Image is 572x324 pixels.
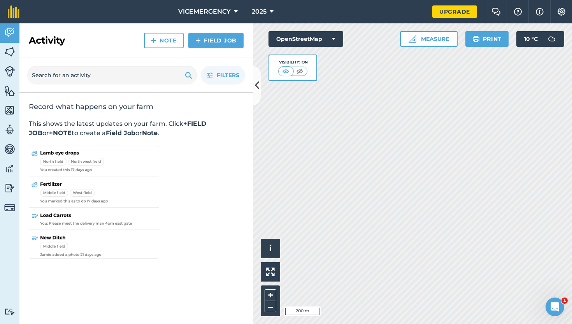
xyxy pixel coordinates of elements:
button: + [265,289,276,301]
span: 2025 [252,7,267,16]
img: svg+xml;base64,PD94bWwgdmVyc2lvbj0iMS4wIiBlbmNvZGluZz0idXRmLTgiPz4KPCEtLSBHZW5lcmF0b3I6IEFkb2JlIE... [4,308,15,315]
button: Print [465,31,509,47]
img: fieldmargin Logo [8,5,19,18]
a: Upgrade [432,5,477,18]
button: 10 °C [516,31,564,47]
img: svg+xml;base64,PD94bWwgdmVyc2lvbj0iMS4wIiBlbmNvZGluZz0idXRmLTgiPz4KPCEtLSBHZW5lcmF0b3I6IEFkb2JlIE... [544,31,560,47]
input: Search for an activity [27,66,197,85]
img: svg+xml;base64,PHN2ZyB4bWxucz0iaHR0cDovL3d3dy53My5vcmcvMjAwMC9zdmciIHdpZHRoPSIxOSIgaGVpZ2h0PSIyNC... [185,70,192,80]
img: svg+xml;base64,PD94bWwgdmVyc2lvbj0iMS4wIiBlbmNvZGluZz0idXRmLTgiPz4KPCEtLSBHZW5lcmF0b3I6IEFkb2JlIE... [4,163,15,174]
img: svg+xml;base64,PD94bWwgdmVyc2lvbj0iMS4wIiBlbmNvZGluZz0idXRmLTgiPz4KPCEtLSBHZW5lcmF0b3I6IEFkb2JlIE... [4,26,15,38]
strong: +NOTE [49,129,72,137]
img: svg+xml;base64,PHN2ZyB4bWxucz0iaHR0cDovL3d3dy53My5vcmcvMjAwMC9zdmciIHdpZHRoPSIxNCIgaGVpZ2h0PSIyNC... [195,36,201,45]
span: i [269,243,272,253]
img: Four arrows, one pointing top left, one top right, one bottom right and the last bottom left [266,268,275,276]
a: Note [144,33,184,48]
img: A cog icon [557,8,566,16]
img: svg+xml;base64,PD94bWwgdmVyc2lvbj0iMS4wIiBlbmNvZGluZz0idXRmLTgiPz4KPCEtLSBHZW5lcmF0b3I6IEFkb2JlIE... [4,143,15,155]
img: A question mark icon [513,8,523,16]
img: Ruler icon [409,35,416,43]
button: OpenStreetMap [268,31,343,47]
p: This shows the latest updates on your farm. Click or to create a or . [29,119,244,138]
img: svg+xml;base64,PD94bWwgdmVyc2lvbj0iMS4wIiBlbmNvZGluZz0idXRmLTgiPz4KPCEtLSBHZW5lcmF0b3I6IEFkb2JlIE... [4,124,15,136]
h2: Record what happens on your farm [29,102,244,111]
button: Filters [201,66,245,85]
img: svg+xml;base64,PHN2ZyB4bWxucz0iaHR0cDovL3d3dy53My5vcmcvMjAwMC9zdmciIHdpZHRoPSI1MCIgaGVpZ2h0PSI0MC... [295,67,305,75]
img: svg+xml;base64,PD94bWwgdmVyc2lvbj0iMS4wIiBlbmNvZGluZz0idXRmLTgiPz4KPCEtLSBHZW5lcmF0b3I6IEFkb2JlIE... [4,66,15,77]
button: Measure [400,31,458,47]
strong: Note [142,129,158,137]
img: svg+xml;base64,PHN2ZyB4bWxucz0iaHR0cDovL3d3dy53My5vcmcvMjAwMC9zdmciIHdpZHRoPSIxNyIgaGVpZ2h0PSIxNy... [536,7,544,16]
span: 10 ° C [524,31,538,47]
img: svg+xml;base64,PHN2ZyB4bWxucz0iaHR0cDovL3d3dy53My5vcmcvMjAwMC9zdmciIHdpZHRoPSI1MCIgaGVpZ2h0PSI0MC... [281,67,291,75]
button: i [261,239,280,258]
img: svg+xml;base64,PD94bWwgdmVyc2lvbj0iMS4wIiBlbmNvZGluZz0idXRmLTgiPz4KPCEtLSBHZW5lcmF0b3I6IEFkb2JlIE... [4,202,15,213]
span: VICEMERGENCY [178,7,231,16]
img: svg+xml;base64,PHN2ZyB4bWxucz0iaHR0cDovL3d3dy53My5vcmcvMjAwMC9zdmciIHdpZHRoPSIxOSIgaGVpZ2h0PSIyNC... [472,34,480,44]
img: svg+xml;base64,PD94bWwgdmVyc2lvbj0iMS4wIiBlbmNvZGluZz0idXRmLTgiPz4KPCEtLSBHZW5lcmF0b3I6IEFkb2JlIE... [4,182,15,194]
img: svg+xml;base64,PHN2ZyB4bWxucz0iaHR0cDovL3d3dy53My5vcmcvMjAwMC9zdmciIHdpZHRoPSIxNCIgaGVpZ2h0PSIyNC... [151,36,156,45]
img: Two speech bubbles overlapping with the left bubble in the forefront [491,8,501,16]
h2: Activity [29,34,65,47]
img: svg+xml;base64,PHN2ZyB4bWxucz0iaHR0cDovL3d3dy53My5vcmcvMjAwMC9zdmciIHdpZHRoPSI1NiIgaGVpZ2h0PSI2MC... [4,104,15,116]
span: Filters [217,71,239,79]
iframe: Intercom live chat [546,298,564,316]
img: svg+xml;base64,PHN2ZyB4bWxucz0iaHR0cDovL3d3dy53My5vcmcvMjAwMC9zdmciIHdpZHRoPSI1NiIgaGVpZ2h0PSI2MC... [4,46,15,58]
img: svg+xml;base64,PHN2ZyB4bWxucz0iaHR0cDovL3d3dy53My5vcmcvMjAwMC9zdmciIHdpZHRoPSI1NiIgaGVpZ2h0PSI2MC... [4,85,15,97]
button: – [265,301,276,312]
a: Field Job [188,33,244,48]
div: Visibility: On [278,59,308,65]
span: 1 [561,298,568,304]
strong: Field Job [106,129,135,137]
